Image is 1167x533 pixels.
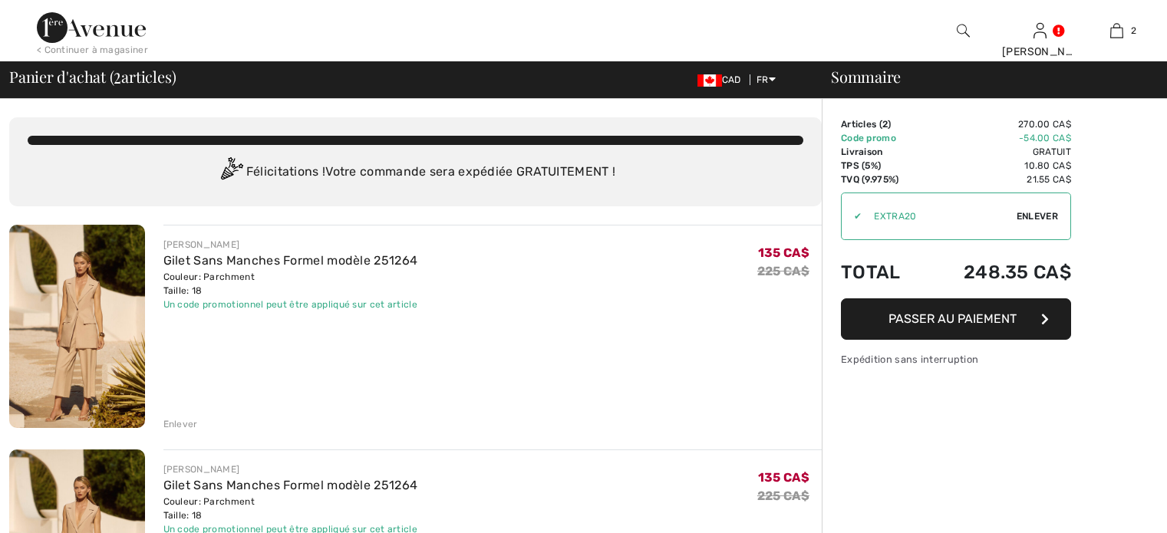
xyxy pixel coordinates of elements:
[882,119,888,130] span: 2
[813,69,1158,84] div: Sommaire
[1002,44,1077,60] div: [PERSON_NAME]
[757,489,809,503] s: 225 CA$
[841,131,923,145] td: Code promo
[114,65,121,85] span: 2
[923,145,1071,159] td: Gratuit
[163,462,418,476] div: [PERSON_NAME]
[1110,21,1123,40] img: Mon panier
[9,225,145,428] img: Gilet Sans Manches Formel modèle 251264
[957,21,970,40] img: recherche
[923,246,1071,298] td: 248.35 CA$
[923,173,1071,186] td: 21.55 CA$
[1033,23,1047,38] a: Se connecter
[841,117,923,131] td: Articles ( )
[841,159,923,173] td: TPS (5%)
[841,145,923,159] td: Livraison
[163,495,418,522] div: Couleur: Parchment Taille: 18
[757,74,776,85] span: FR
[841,246,923,298] td: Total
[923,159,1071,173] td: 10.80 CA$
[758,245,809,260] span: 135 CA$
[841,173,923,186] td: TVQ (9.975%)
[163,238,418,252] div: [PERSON_NAME]
[28,157,803,188] div: Félicitations ! Votre commande sera expédiée GRATUITEMENT !
[923,117,1071,131] td: 270.00 CA$
[888,311,1017,326] span: Passer au paiement
[163,478,418,492] a: Gilet Sans Manches Formel modèle 251264
[842,209,862,223] div: ✔
[163,298,418,311] div: Un code promotionnel peut être appliqué sur cet article
[216,157,246,188] img: Congratulation2.svg
[862,193,1017,239] input: Code promo
[1079,21,1154,40] a: 2
[758,470,809,485] span: 135 CA$
[923,131,1071,145] td: -54.00 CA$
[163,417,198,431] div: Enlever
[1131,24,1136,38] span: 2
[841,352,1071,367] div: Expédition sans interruption
[697,74,747,85] span: CAD
[37,43,148,57] div: < Continuer à magasiner
[37,12,146,43] img: 1ère Avenue
[163,253,418,268] a: Gilet Sans Manches Formel modèle 251264
[1033,21,1047,40] img: Mes infos
[841,298,1071,340] button: Passer au paiement
[757,264,809,278] s: 225 CA$
[1017,209,1058,223] span: Enlever
[697,74,722,87] img: Canadian Dollar
[9,69,176,84] span: Panier d'achat ( articles)
[163,270,418,298] div: Couleur: Parchment Taille: 18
